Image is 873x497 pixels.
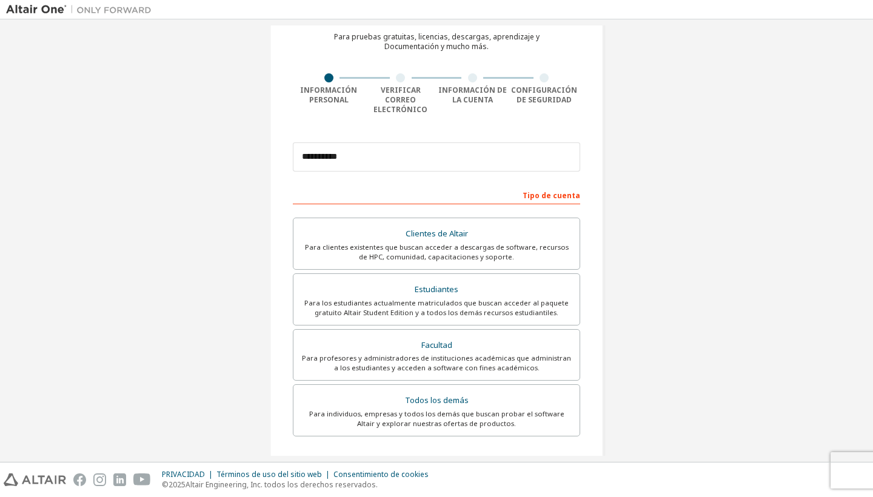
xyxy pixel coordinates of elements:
div: Clientes de Altair [301,225,572,242]
div: Tu perfil [293,455,580,474]
img: facebook.svg [73,473,86,486]
div: Para pruebas gratuitas, licencias, descargas, aprendizaje y Documentación y mucho más. [334,32,540,52]
div: PRIVACIDAD [162,470,216,479]
img: instagram.svg [93,473,106,486]
img: Altair Uno [6,4,158,16]
div: Tipo de cuenta [293,185,580,204]
div: Estudiantes [301,281,572,298]
div: Para los estudiantes actualmente matriculados que buscan acceder al paquete gratuito Altair Stude... [301,298,572,318]
div: Para profesores y administradores de instituciones académicas que administran a los estudiantes y... [301,353,572,373]
div: Consentimiento de cookies [333,470,436,479]
div: VERIFICAR CORREO ELECTRÓNICO [365,85,437,115]
div: Para individuos, empresas y todos los demás que buscan probar el software Altair y explorar nuest... [301,409,572,429]
div: Facultad [301,337,572,354]
div: Información personal [293,85,365,105]
div: Para clientes existentes que buscan acceder a descargas de software, recursos de HPC, comunidad, ... [301,242,572,262]
div: CONFIGURACIÓN DE SEGURIDAD [509,85,581,105]
img: linkedin.svg [113,473,126,486]
div: Términos de uso del sitio web [216,470,333,479]
img: altair_logo.svg [4,473,66,486]
div: Todos los demás [301,392,572,409]
p: © 2025 Altair Engineering, Inc. todos los derechos reservados. [162,479,436,490]
img: youtube.svg [133,473,151,486]
div: INFORMACIÓN DE LA CUENTA [436,85,509,105]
